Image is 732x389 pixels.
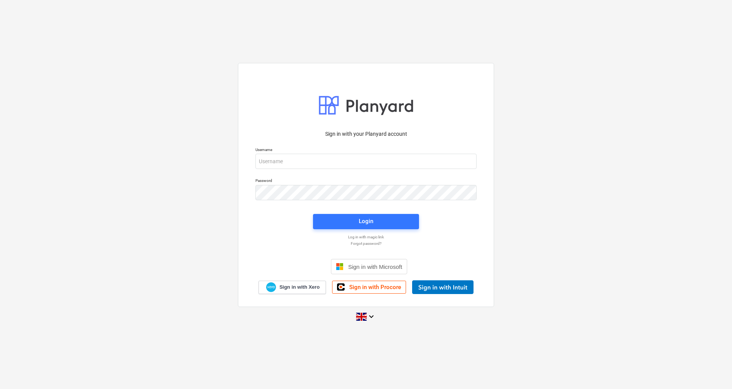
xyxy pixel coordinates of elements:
span: Sign in with Procore [349,284,401,291]
a: Sign in with Procore [332,281,406,294]
p: Username [255,147,477,154]
a: Forgot password? [252,241,480,246]
img: Xero logo [266,282,276,293]
a: Log in with magic link [252,235,480,240]
a: Sign in with Xero [258,281,326,294]
i: keyboard_arrow_down [367,312,376,321]
img: Microsoft logo [336,263,344,270]
p: Password [255,178,477,185]
input: Username [255,154,477,169]
span: Sign in with Microsoft [348,264,402,270]
p: Sign in with your Planyard account [255,130,477,138]
div: Login [359,216,373,226]
span: Sign in with Xero [279,284,319,291]
button: Login [313,214,419,229]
